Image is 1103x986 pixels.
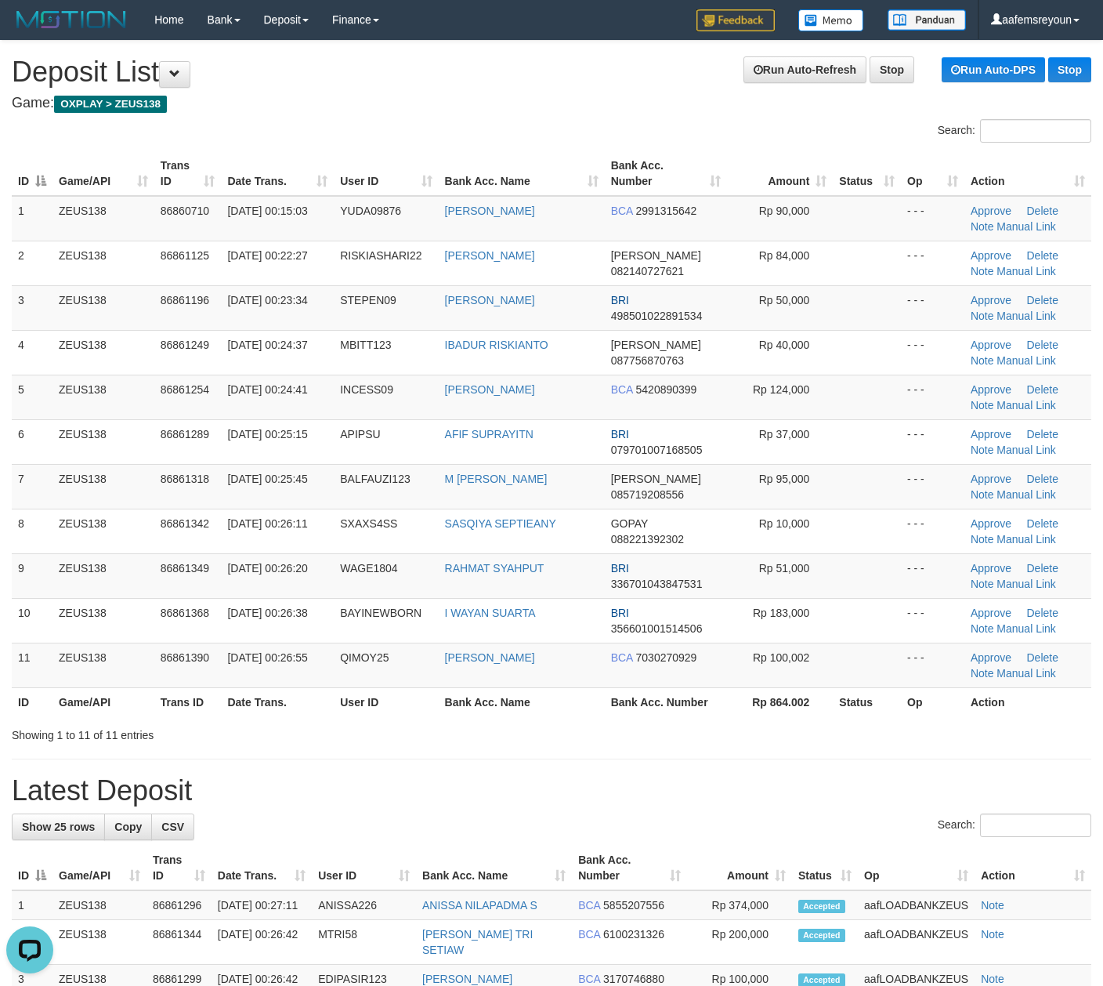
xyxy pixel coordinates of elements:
a: Approve [971,651,1011,664]
a: Delete [1026,562,1058,575]
th: Action: activate to sort column ascending [964,151,1091,196]
a: [PERSON_NAME] [445,651,535,664]
th: Op: activate to sort column ascending [858,846,975,890]
th: User ID: activate to sort column ascending [312,846,416,890]
td: 11 [12,643,52,687]
th: Trans ID: activate to sort column ascending [146,846,212,890]
th: Action [964,687,1091,716]
td: [DATE] 00:27:11 [212,890,312,920]
td: ZEUS138 [52,920,146,965]
td: - - - [901,196,964,241]
td: ZEUS138 [52,509,154,553]
span: 86861342 [161,517,209,530]
th: Date Trans.: activate to sort column ascending [221,151,334,196]
span: BCA [611,205,633,217]
span: STEPEN09 [340,294,396,306]
span: BCA [578,928,600,941]
td: - - - [901,330,964,375]
span: BRI [611,562,629,575]
td: ZEUS138 [52,598,154,643]
span: Copy 5420890399 to clipboard [636,383,697,396]
span: 86861318 [161,473,209,485]
span: SXAXS4SS [340,517,397,530]
a: Manual Link [996,578,1056,590]
a: Stop [870,56,914,83]
a: Note [981,899,1004,912]
button: Open LiveChat chat widget [6,6,53,53]
span: WAGE1804 [340,562,397,575]
th: Date Trans. [221,687,334,716]
td: 1 [12,890,52,920]
td: - - - [901,598,964,643]
span: Show 25 rows [22,821,95,833]
th: Game/API: activate to sort column ascending [52,151,154,196]
span: GOPAY [611,517,648,530]
td: - - - [901,419,964,464]
a: Note [971,667,994,680]
span: [DATE] 00:26:55 [227,651,307,664]
td: 6 [12,419,52,464]
span: BALFAUZI123 [340,473,410,485]
span: Copy 3170746880 to clipboard [603,973,664,985]
h1: Latest Deposit [12,775,1091,807]
span: Copy 7030270929 to clipboard [636,651,697,664]
span: Rp 84,000 [759,249,810,262]
td: ZEUS138 [52,643,154,687]
a: ANISSA NILAPADMA S [422,899,537,912]
span: Rp 100,002 [753,651,809,664]
td: MTRI58 [312,920,416,965]
img: panduan.png [888,9,966,31]
h4: Game: [12,96,1091,111]
span: 86861349 [161,562,209,575]
a: Approve [971,473,1011,485]
a: Note [971,220,994,233]
span: Copy [114,821,142,833]
td: 5 [12,375,52,419]
a: Delete [1026,651,1058,664]
a: Note [971,354,994,367]
a: Delete [1026,473,1058,485]
th: Bank Acc. Number: activate to sort column ascending [605,151,727,196]
span: Accepted [798,929,845,942]
a: Manual Link [996,354,1056,367]
th: Trans ID [154,687,222,716]
td: ANISSA226 [312,890,416,920]
td: ZEUS138 [52,464,154,509]
span: Copy 087756870763 to clipboard [611,354,684,367]
td: ZEUS138 [52,285,154,330]
span: BCA [611,383,633,396]
span: Copy 356601001514506 to clipboard [611,622,703,635]
td: ZEUS138 [52,375,154,419]
a: Approve [971,249,1011,262]
span: Copy 2991315642 to clipboard [636,205,697,217]
td: [DATE] 00:26:42 [212,920,312,965]
th: Op: activate to sort column ascending [901,151,964,196]
a: Note [971,622,994,635]
th: Rp 864.002 [727,687,834,716]
td: 3 [12,285,52,330]
span: 86860710 [161,205,209,217]
span: Copy 085719208556 to clipboard [611,488,684,501]
th: Action: activate to sort column ascending [975,846,1091,890]
a: Manual Link [996,399,1056,411]
td: Rp 200,000 [687,920,791,965]
span: [DATE] 00:25:45 [227,473,307,485]
span: OXPLAY > ZEUS138 [54,96,167,113]
td: 8 [12,509,52,553]
span: Copy 079701007168505 to clipboard [611,444,703,456]
th: Game/API: activate to sort column ascending [52,846,146,890]
a: Manual Link [996,667,1056,680]
a: Run Auto-DPS [942,57,1045,82]
span: [DATE] 00:26:38 [227,607,307,619]
span: BRI [611,607,629,619]
a: Note [971,310,994,322]
a: Manual Link [996,533,1056,546]
th: Op [901,687,964,716]
a: Approve [971,428,1011,440]
span: BCA [578,973,600,985]
img: Button%20Memo.svg [798,9,864,31]
td: Rp 374,000 [687,890,791,920]
a: Approve [971,294,1011,306]
th: Bank Acc. Number: activate to sort column ascending [572,846,687,890]
span: RISKIASHARI22 [340,249,421,262]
